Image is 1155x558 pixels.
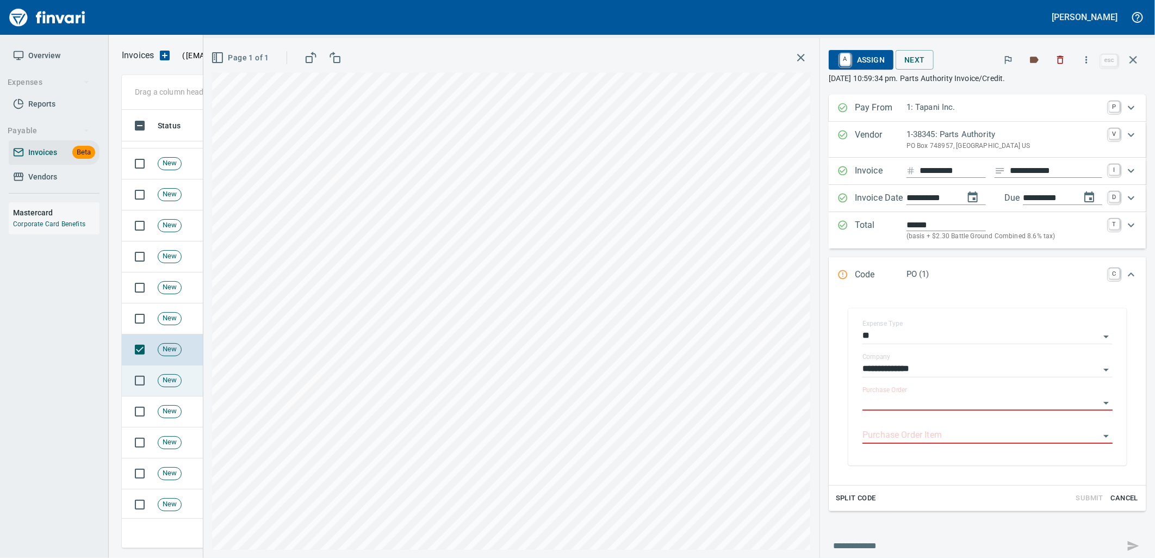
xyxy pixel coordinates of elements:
[1098,47,1146,73] span: Close invoice
[829,122,1146,158] div: Expand
[8,124,90,138] span: Payable
[1004,191,1056,204] p: Due
[829,257,1146,293] div: Expand
[9,92,100,116] a: Reports
[1107,490,1142,507] button: Cancel
[833,490,879,507] button: Split Code
[1109,219,1120,230] a: T
[3,72,94,92] button: Expenses
[1048,48,1072,72] button: Discard
[862,321,903,327] label: Expense Type
[7,4,88,30] img: Finvari
[855,128,906,151] p: Vendor
[1052,11,1117,23] h5: [PERSON_NAME]
[158,375,181,386] span: New
[855,164,906,178] p: Invoice
[855,101,906,115] p: Pay From
[855,219,906,242] p: Total
[1098,395,1114,411] button: Open
[122,49,154,62] p: Invoices
[154,49,176,62] button: Upload an Invoice
[8,76,90,89] span: Expenses
[209,48,274,68] button: Page 1 of 1
[158,119,195,132] span: Status
[135,86,294,97] p: Drag a column heading here to group the table
[185,50,310,61] span: [EMAIL_ADDRESS][DOMAIN_NAME]
[158,499,181,510] span: New
[122,49,154,62] nav: breadcrumb
[158,344,181,355] span: New
[855,268,906,282] p: Code
[3,121,94,141] button: Payable
[906,164,915,177] svg: Invoice number
[158,119,181,132] span: Status
[158,406,181,417] span: New
[1050,9,1120,26] button: [PERSON_NAME]
[1109,191,1120,202] a: D
[158,468,181,479] span: New
[1109,164,1120,175] a: I
[906,128,1102,141] p: 1-38345: Parts Authority
[158,313,181,324] span: New
[855,191,906,206] p: Invoice Date
[28,170,57,184] span: Vendors
[906,141,1102,152] p: PO Box 748957, [GEOGRAPHIC_DATA] US
[158,437,181,448] span: New
[906,268,1102,281] p: PO (1)
[904,53,925,67] span: Next
[1076,184,1102,210] button: change due date
[960,184,986,210] button: change date
[862,387,908,394] label: Purchase Order
[862,354,891,361] label: Company
[829,50,893,70] button: AAssign
[176,50,313,61] p: ( )
[158,158,181,169] span: New
[1109,128,1120,139] a: V
[995,165,1005,176] svg: Invoice description
[906,231,1102,242] p: (basis + $2.30 Battle Ground Combined 8.6% tax)
[836,492,876,505] span: Split Code
[829,212,1146,249] div: Expand
[840,53,850,65] a: A
[837,51,885,69] span: Assign
[829,185,1146,212] div: Expand
[1022,48,1046,72] button: Labels
[1098,429,1114,444] button: Open
[9,140,100,165] a: InvoicesBeta
[1109,268,1120,279] a: C
[1075,48,1098,72] button: More
[158,251,181,262] span: New
[9,165,100,189] a: Vendors
[906,101,1102,114] p: 1: Tapani Inc.
[829,73,1146,84] p: [DATE] 10:59:34 pm. Parts Authority Invoice/Credit.
[158,189,181,200] span: New
[72,146,95,159] span: Beta
[158,220,181,231] span: New
[1110,492,1139,505] span: Cancel
[28,49,60,63] span: Overview
[1098,329,1114,344] button: Open
[213,51,269,65] span: Page 1 of 1
[158,282,181,293] span: New
[13,207,100,219] h6: Mastercard
[28,146,57,159] span: Invoices
[1109,101,1120,112] a: P
[1098,362,1114,377] button: Open
[9,44,100,68] a: Overview
[28,97,55,111] span: Reports
[13,220,85,228] a: Corporate Card Benefits
[996,48,1020,72] button: Flag
[1101,54,1117,66] a: esc
[829,158,1146,185] div: Expand
[829,95,1146,122] div: Expand
[896,50,934,70] button: Next
[829,293,1146,511] div: Expand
